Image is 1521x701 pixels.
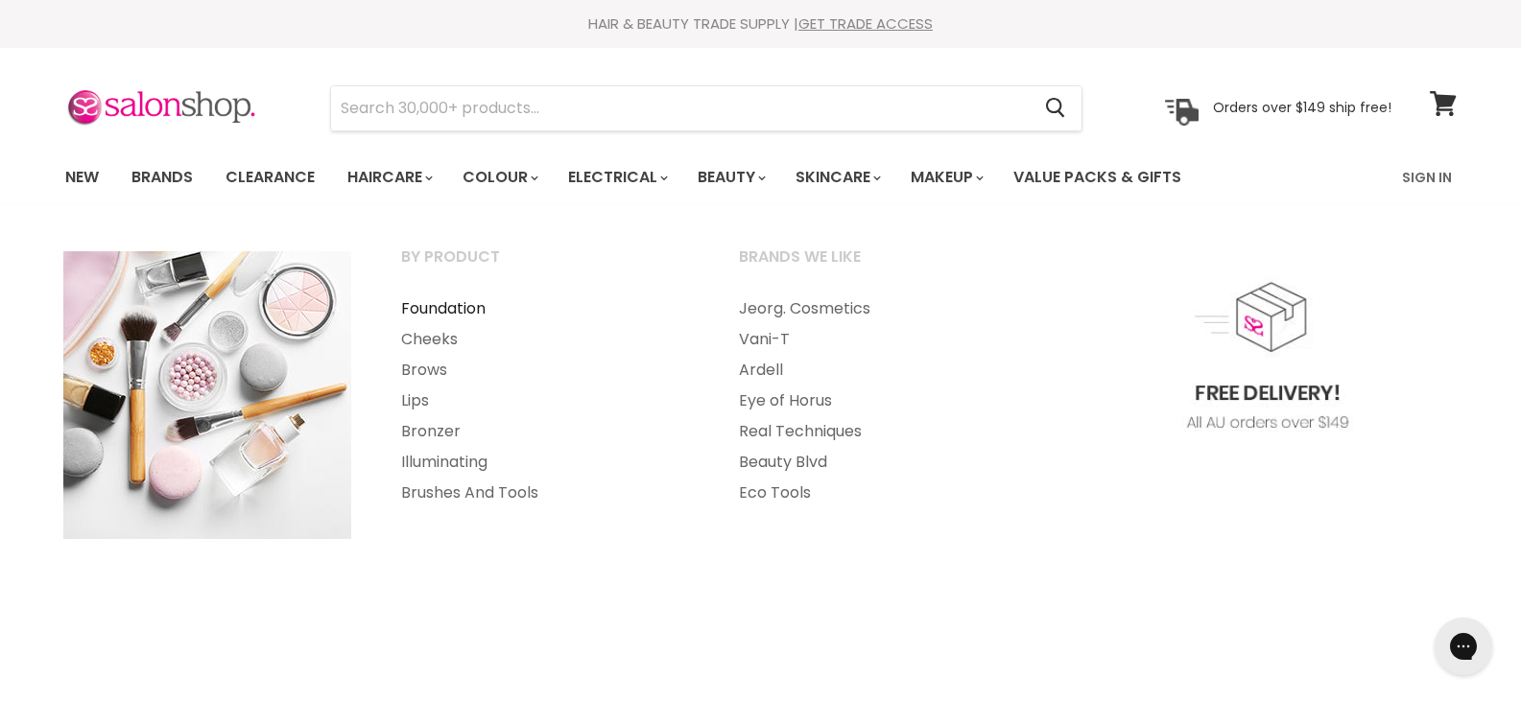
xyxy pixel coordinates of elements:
a: Ardell [715,355,1049,386]
a: Eye of Horus [715,386,1049,416]
a: Bronzer [377,416,711,447]
a: Illuminating [377,447,711,478]
a: Eco Tools [715,478,1049,508]
a: Sign In [1390,157,1463,198]
a: Makeup [896,157,995,198]
a: GET TRADE ACCESS [798,13,933,34]
a: Beauty Blvd [715,447,1049,478]
a: New [51,157,113,198]
a: Colour [448,157,550,198]
a: Skincare [781,157,892,198]
a: Value Packs & Gifts [999,157,1196,198]
a: Brushes And Tools [377,478,711,508]
a: Clearance [211,157,329,198]
a: By Product [377,242,711,290]
ul: Main menu [377,293,711,508]
a: Cheeks [377,324,711,355]
input: Search [331,86,1031,130]
a: Electrical [554,157,679,198]
a: Foundation [377,293,711,324]
button: Search [1031,86,1081,130]
iframe: Gorgias live chat messenger [1425,611,1502,682]
form: Product [330,85,1082,131]
ul: Main menu [51,150,1294,205]
div: HAIR & BEAUTY TRADE SUPPLY | [41,14,1481,34]
a: Real Techniques [715,416,1049,447]
a: Vani-T [715,324,1049,355]
nav: Main [41,150,1481,205]
a: Lips [377,386,711,416]
a: Brands we like [715,242,1049,290]
a: Haircare [333,157,444,198]
ul: Main menu [715,293,1049,508]
a: Brows [377,355,711,386]
p: Orders over $149 ship free! [1213,99,1391,116]
a: Beauty [683,157,777,198]
a: Brands [117,157,207,198]
a: Jeorg. Cosmetics [715,293,1049,324]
